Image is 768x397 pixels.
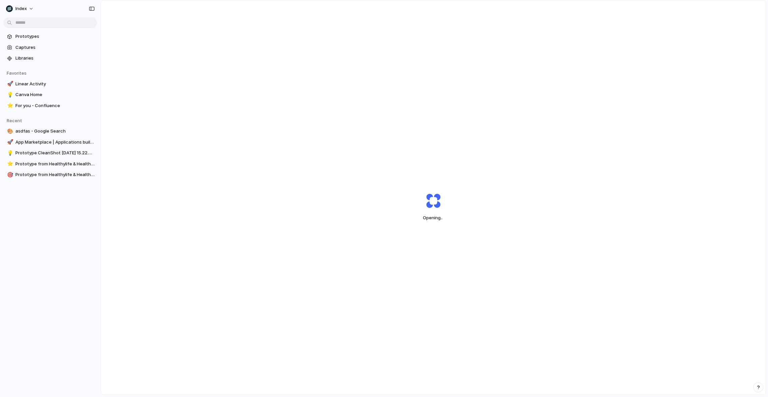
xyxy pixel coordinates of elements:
[6,128,13,135] button: 🎨
[3,90,97,100] a: 💡Canva Home
[3,170,97,180] a: 🎯Prototype from Healthylife & Healthylife Pharmacy | Your online health destination
[15,161,94,167] span: Prototype from Healthylife & Healthylife Pharmacy (Formerly Superpharmacy)
[3,159,97,169] a: ⭐Prototype from Healthylife & Healthylife Pharmacy (Formerly Superpharmacy)
[15,5,27,12] span: Index
[7,102,12,109] div: ⭐
[3,31,97,42] a: Prototypes
[6,81,13,87] button: 🚀
[7,91,12,99] div: 💡
[15,55,94,62] span: Libraries
[410,215,456,221] span: Opening
[6,139,13,146] button: 🚀
[7,80,12,88] div: 🚀
[7,171,12,179] div: 🎯
[6,102,13,109] button: ⭐
[6,150,13,156] button: 💡
[15,91,94,98] span: Canva Home
[3,43,97,53] a: Captures
[3,79,97,89] a: 🚀Linear Activity
[7,128,12,135] div: 🎨
[7,160,12,168] div: ⭐
[7,138,12,146] div: 🚀
[3,101,97,111] a: ⭐For you - Confluence
[15,81,94,87] span: Linear Activity
[3,3,37,14] button: Index
[15,139,94,146] span: App Marketplace | Applications built on top of Partly Infrastructure
[441,215,443,220] span: ..
[7,118,22,123] span: Recent
[6,171,13,178] button: 🎯
[7,70,26,76] span: Favorites
[15,33,94,40] span: Prototypes
[15,171,94,178] span: Prototype from Healthylife & Healthylife Pharmacy | Your online health destination
[3,53,97,63] a: Libraries
[3,126,97,136] a: 🎨asdfas - Google Search
[3,148,97,158] a: 💡Prototype CleanShot [DATE] 15.22.50@2x.png
[3,137,97,147] a: 🚀App Marketplace | Applications built on top of Partly Infrastructure
[6,161,13,167] button: ⭐
[15,150,94,156] span: Prototype CleanShot [DATE] 15.22.50@2x.png
[15,128,94,135] span: asdfas - Google Search
[15,102,94,109] span: For you - Confluence
[7,149,12,157] div: 💡
[6,91,13,98] button: 💡
[15,44,94,51] span: Captures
